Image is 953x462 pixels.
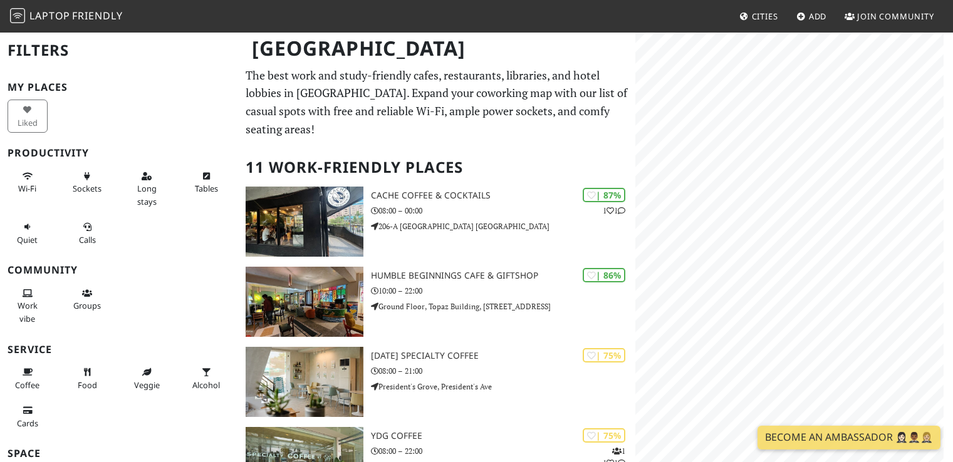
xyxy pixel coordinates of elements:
[10,8,25,23] img: LaptopFriendly
[8,166,48,199] button: Wi-Fi
[10,6,123,28] a: LaptopFriendly LaptopFriendly
[238,267,635,337] a: Humble Beginnings Cafe & Giftshop | 86% Humble Beginnings Cafe & Giftshop 10:00 – 22:00 Ground Fl...
[79,234,96,245] span: Video/audio calls
[371,351,636,361] h3: [DATE] Specialty Coffee
[195,183,218,194] span: Work-friendly tables
[67,217,107,250] button: Calls
[371,300,636,312] p: Ground Floor, Topaz Building, [STREET_ADDRESS]
[371,205,636,217] p: 08:00 – 00:00
[18,183,36,194] span: Stable Wi-Fi
[583,348,625,362] div: | 75%
[134,379,160,391] span: Veggie
[8,448,231,459] h3: Space
[8,264,231,276] h3: Community
[246,148,628,187] h2: 11 Work-Friendly Places
[8,344,231,356] h3: Service
[371,431,636,441] h3: YDG Coffee
[8,283,48,329] button: Work vibe
[246,187,363,257] img: Cache Coffee & Cocktails
[371,190,636,201] h3: Cache Coffee & Cocktails
[583,428,625,443] div: | 75%
[758,426,940,449] a: Become an Ambassador 🤵🏻‍♀️🤵🏾‍♂️🤵🏼‍♀️
[78,379,97,391] span: Food
[238,347,635,417] a: Dahan Specialty Coffee | 75% [DATE] Specialty Coffee 08:00 – 21:00 President's Grove, President's...
[29,9,70,23] span: Laptop
[67,283,107,316] button: Groups
[127,362,167,395] button: Veggie
[186,362,226,395] button: Alcohol
[583,268,625,282] div: | 86%
[8,81,231,93] h3: My Places
[73,300,101,311] span: Group tables
[18,300,38,324] span: People working
[8,400,48,433] button: Cards
[17,418,38,429] span: Credit cards
[371,381,636,393] p: President's Grove, President's Ave
[857,11,934,22] span: Join Community
[583,188,625,202] div: | 87%
[8,217,48,250] button: Quiet
[246,66,628,138] p: The best work and study-friendly cafes, restaurants, libraries, and hotel lobbies in [GEOGRAPHIC_...
[752,11,778,22] span: Cities
[192,379,220,391] span: Alcohol
[371,445,636,457] p: 08:00 – 22:00
[242,31,633,66] h1: [GEOGRAPHIC_DATA]
[371,365,636,377] p: 08:00 – 21:00
[137,183,157,207] span: Long stays
[15,379,39,391] span: Coffee
[840,5,939,28] a: Join Community
[246,267,363,337] img: Humble Beginnings Cafe & Giftshop
[246,347,363,417] img: Dahan Specialty Coffee
[8,31,231,69] h2: Filters
[603,205,625,217] p: 1 1
[8,362,48,395] button: Coffee
[371,220,636,232] p: 206-A [GEOGRAPHIC_DATA] [GEOGRAPHIC_DATA]
[67,166,107,199] button: Sockets
[371,270,636,281] h3: Humble Beginnings Cafe & Giftshop
[127,166,167,212] button: Long stays
[809,11,827,22] span: Add
[186,166,226,199] button: Tables
[791,5,832,28] a: Add
[8,147,231,159] h3: Productivity
[67,362,107,395] button: Food
[371,285,636,297] p: 10:00 – 22:00
[73,183,102,194] span: Power sockets
[238,187,635,257] a: Cache Coffee & Cocktails | 87% 11 Cache Coffee & Cocktails 08:00 – 00:00 206-A [GEOGRAPHIC_DATA] ...
[734,5,783,28] a: Cities
[17,234,38,245] span: Quiet
[72,9,122,23] span: Friendly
